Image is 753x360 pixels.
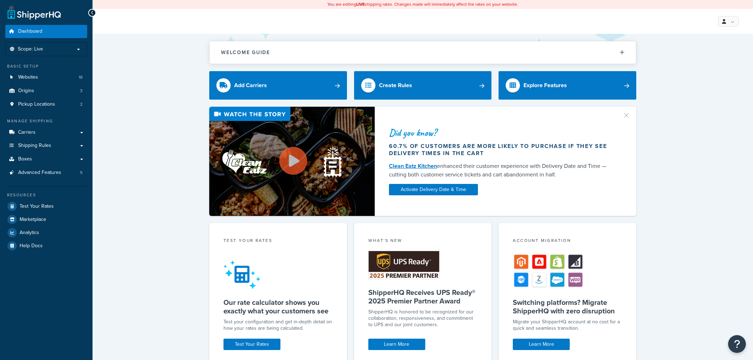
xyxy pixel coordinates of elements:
[389,162,437,170] a: Clean Eatz Kitchen
[5,71,87,84] li: Websites
[5,84,87,97] li: Origins
[223,319,333,332] div: Test your configuration and get in-depth detail on how your rates are being calculated.
[513,339,570,350] a: Learn More
[513,319,622,332] div: Migrate your ShipperHQ account at no cost for a quick and seamless transition.
[5,239,87,252] a: Help Docs
[523,80,567,90] div: Explore Features
[18,88,34,94] span: Origins
[513,298,622,315] h5: Switching platforms? Migrate ShipperHQ with zero disruption
[20,230,39,236] span: Analytics
[379,80,412,90] div: Create Rules
[20,243,43,249] span: Help Docs
[389,184,478,195] a: Activate Delivery Date & Time
[5,63,87,69] div: Basic Setup
[221,50,270,55] h2: Welcome Guide
[20,203,54,210] span: Test Your Rates
[18,46,43,52] span: Scope: Live
[5,153,87,166] a: Boxes
[499,71,636,100] a: Explore Features
[5,25,87,38] a: Dashboard
[5,213,87,226] a: Marketplace
[223,298,333,315] h5: Our rate calculator shows you exactly what your customers see
[18,74,38,80] span: Websites
[5,200,87,213] a: Test Your Rates
[223,237,333,245] div: Test your rates
[20,217,46,223] span: Marketplace
[354,71,492,100] a: Create Rules
[80,88,83,94] span: 3
[18,129,36,136] span: Carriers
[234,80,267,90] div: Add Carriers
[18,143,51,149] span: Shipping Rules
[5,71,87,84] a: Websites18
[80,170,83,176] span: 5
[368,237,478,245] div: What's New
[5,192,87,198] div: Resources
[5,98,87,111] li: Pickup Locations
[5,84,87,97] a: Origins3
[80,101,83,107] span: 2
[728,335,746,353] button: Open Resource Center
[5,139,87,152] a: Shipping Rules
[5,126,87,139] a: Carriers
[209,107,375,216] img: Video thumbnail
[209,71,347,100] a: Add Carriers
[389,143,614,157] div: 60.7% of customers are more likely to purchase if they see delivery times in the cart
[5,118,87,124] div: Manage Shipping
[18,101,55,107] span: Pickup Locations
[368,339,425,350] a: Learn More
[513,237,622,245] div: Account Migration
[5,166,87,179] a: Advanced Features5
[5,166,87,179] li: Advanced Features
[368,288,478,305] h5: ShipperHQ Receives UPS Ready® 2025 Premier Partner Award
[5,226,87,239] a: Analytics
[223,339,280,350] a: Test Your Rates
[389,162,614,179] div: enhanced their customer experience with Delivery Date and Time — cutting both customer service ti...
[18,170,61,176] span: Advanced Features
[389,128,614,138] div: Did you know?
[5,98,87,111] a: Pickup Locations2
[18,28,42,35] span: Dashboard
[368,309,478,328] p: ShipperHQ is honored to be recognized for our collaboration, responsiveness, and commitment to UP...
[210,41,636,64] button: Welcome Guide
[18,156,32,162] span: Boxes
[79,74,83,80] span: 18
[356,1,365,7] b: LIVE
